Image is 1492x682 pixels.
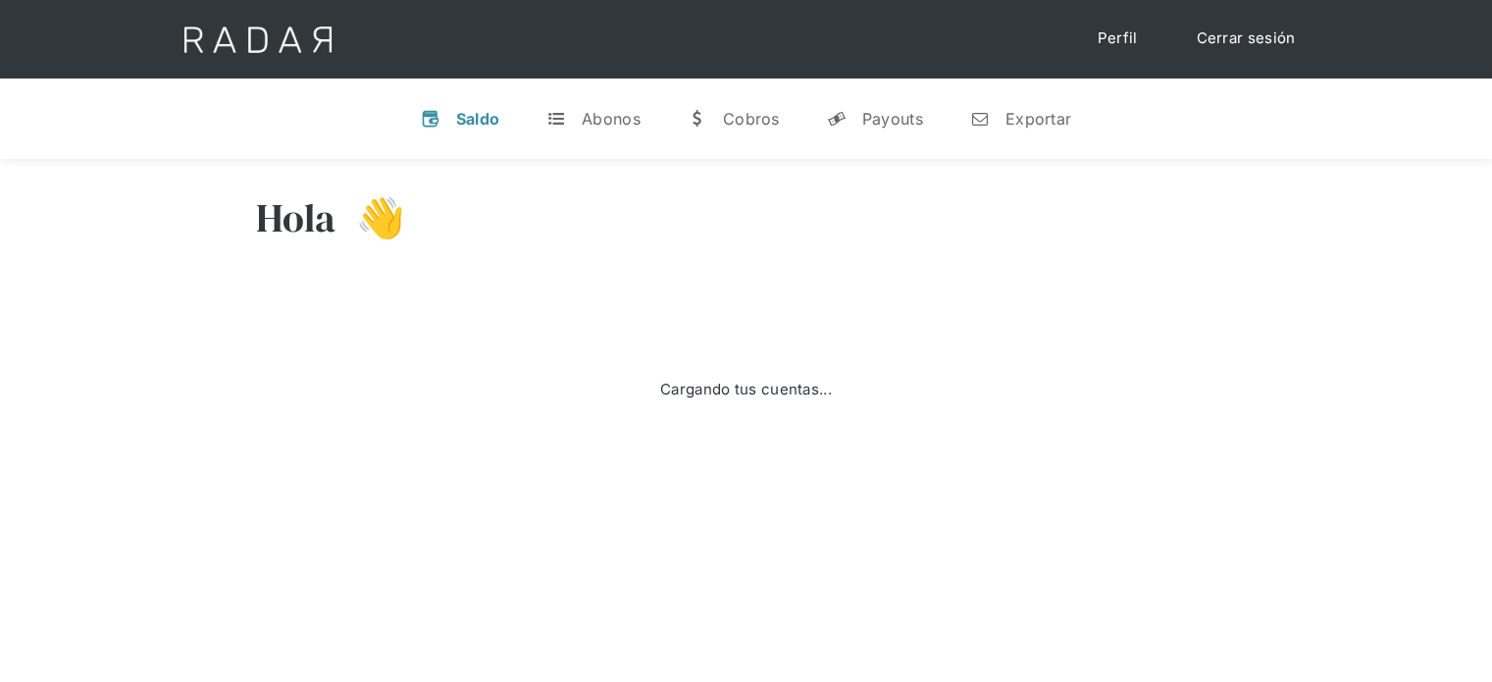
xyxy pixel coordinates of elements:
h3: Hola [256,193,336,242]
div: Cargando tus cuentas... [660,379,832,401]
div: Payouts [862,109,923,129]
div: n [970,109,990,129]
div: Saldo [456,109,500,129]
div: y [827,109,847,129]
div: t [546,109,566,129]
div: v [421,109,440,129]
a: Cerrar sesión [1177,20,1315,58]
div: Exportar [1005,109,1071,129]
a: Perfil [1078,20,1158,58]
div: w [688,109,707,129]
h3: 👋 [336,193,405,242]
div: Cobros [723,109,780,129]
div: Abonos [582,109,641,129]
